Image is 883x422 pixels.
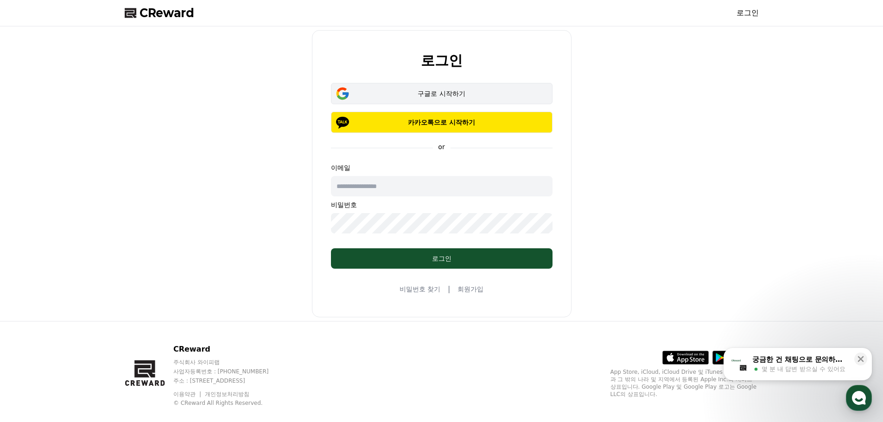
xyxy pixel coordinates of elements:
[331,112,553,133] button: 카카오톡으로 시작하기
[125,6,194,20] a: CReward
[737,7,759,19] a: 로그인
[173,399,286,407] p: © CReward All Rights Reserved.
[205,391,249,397] a: 개인정보처리방침
[3,294,61,317] a: 홈
[140,6,194,20] span: CReward
[173,391,203,397] a: 이용약관
[173,377,286,384] p: 주소 : [STREET_ADDRESS]
[173,344,286,355] p: CReward
[143,308,154,315] span: 설정
[400,284,440,294] a: 비밀번호 찾기
[432,142,450,151] p: or
[173,368,286,375] p: 사업자등록번호 : [PHONE_NUMBER]
[120,294,178,317] a: 설정
[331,163,553,172] p: 이메일
[344,118,539,127] p: 카카오톡으로 시작하기
[173,359,286,366] p: 주식회사 와이피랩
[29,308,35,315] span: 홈
[331,200,553,209] p: 비밀번호
[61,294,120,317] a: 대화
[331,83,553,104] button: 구글로 시작하기
[448,283,450,295] span: |
[344,89,539,98] div: 구글로 시작하기
[349,254,534,263] div: 로그인
[331,248,553,269] button: 로그인
[421,53,463,68] h2: 로그인
[85,308,96,315] span: 대화
[457,284,483,294] a: 회원가입
[610,368,759,398] p: App Store, iCloud, iCloud Drive 및 iTunes Store는 미국과 그 밖의 나라 및 지역에서 등록된 Apple Inc.의 서비스 상표입니다. Goo...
